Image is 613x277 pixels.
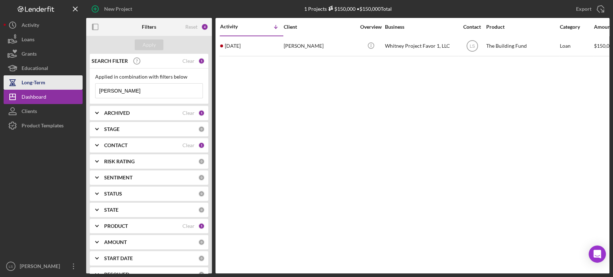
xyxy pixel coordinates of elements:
div: The Building Fund [486,37,558,56]
b: SENTIMENT [104,175,133,180]
div: Clear [182,142,195,148]
button: Product Templates [4,118,83,133]
div: Grants [22,47,37,63]
button: Dashboard [4,90,83,104]
button: Loans [4,32,83,47]
button: Clients [4,104,83,118]
div: Activity [22,18,39,34]
div: 0 [198,126,205,132]
div: Product [486,24,558,30]
b: STATUS [104,191,122,197]
div: Export [576,2,591,16]
div: Educational [22,61,48,77]
div: [PERSON_NAME] [284,37,356,56]
b: SEARCH FILTER [92,58,128,64]
div: Open Intercom Messenger [589,245,606,263]
button: Educational [4,61,83,75]
b: STAGE [104,126,120,132]
button: New Project [86,2,139,16]
div: 0 [198,255,205,262]
div: Long-Term [22,75,45,91]
div: $150,000 [327,6,356,12]
text: LS [9,264,13,268]
time: 2025-09-16 05:25 [225,43,241,49]
b: CONTACT [104,142,127,148]
div: Contact [459,24,486,30]
b: STATE [104,207,119,213]
div: 1 [198,110,205,116]
div: Clear [182,110,195,116]
b: Filters [142,24,156,30]
div: 0 [198,191,205,197]
div: Loan [560,37,593,56]
div: Clear [182,223,195,229]
div: Clients [22,104,37,120]
b: START DATE [104,255,133,261]
div: Whitney Project Favor 1, LLC [385,37,457,56]
button: Activity [4,18,83,32]
div: Reset [185,24,198,30]
button: LS[PERSON_NAME] [4,259,83,273]
div: 0 [198,174,205,181]
div: 1 [198,58,205,64]
div: Dashboard [22,90,46,106]
div: Category [560,24,593,30]
div: 1 [198,223,205,229]
div: New Project [104,2,132,16]
div: 0 [198,207,205,213]
div: Applied in combination with filters below [95,74,203,80]
div: Client [284,24,356,30]
button: Long-Term [4,75,83,90]
div: 0 [198,158,205,165]
div: 1 [198,142,205,149]
div: Overview [357,24,384,30]
b: ARCHIVED [104,110,130,116]
div: Apply [143,39,156,50]
div: [PERSON_NAME] [18,259,65,275]
div: 4 [201,23,208,30]
text: LS [469,44,475,49]
div: 0 [198,239,205,245]
b: AMOUNT [104,239,127,245]
div: 1 Projects • $150,000 Total [304,6,392,12]
button: Grants [4,47,83,61]
button: Apply [135,39,163,50]
div: Activity [220,24,252,29]
div: Product Templates [22,118,64,135]
div: Clear [182,58,195,64]
b: RISK RATING [104,159,135,164]
div: Business [385,24,457,30]
b: PRODUCT [104,223,128,229]
div: Loans [22,32,34,48]
button: Export [569,2,609,16]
